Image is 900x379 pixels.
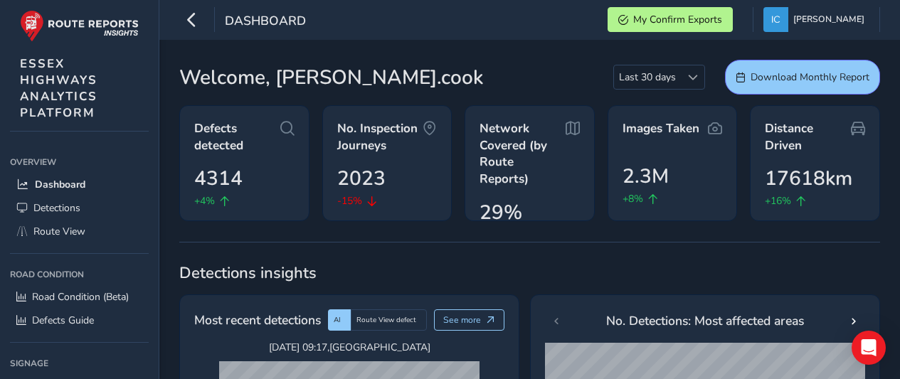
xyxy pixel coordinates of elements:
a: Detections [10,196,149,220]
span: Download Monthly Report [751,70,869,84]
span: Route View defect [356,315,416,325]
div: Overview [10,151,149,173]
span: Last 30 days [614,65,681,89]
span: -15% [337,193,362,208]
button: See more [434,309,504,331]
div: Open Intercom Messenger [852,331,886,365]
span: +8% [623,191,643,206]
img: diamond-layout [763,7,788,32]
span: [PERSON_NAME] [793,7,864,32]
span: No. Inspection Journeys [337,120,423,154]
span: Network Covered (by Route Reports) [480,120,566,188]
span: Defects detected [194,120,280,154]
span: Distance Driven [765,120,851,154]
div: AI [328,309,351,331]
span: Road Condition (Beta) [32,290,129,304]
span: 29% [480,198,522,228]
div: Road Condition [10,264,149,285]
button: Download Monthly Report [725,60,880,95]
img: rr logo [20,10,139,42]
a: Road Condition (Beta) [10,285,149,309]
div: Route View defect [351,309,427,331]
button: [PERSON_NAME] [763,7,869,32]
span: [DATE] 09:17 , [GEOGRAPHIC_DATA] [219,341,480,354]
span: +16% [765,193,791,208]
span: Most recent detections [194,311,321,329]
span: Detections [33,201,80,215]
a: Dashboard [10,173,149,196]
span: Dashboard [35,178,85,191]
span: 2023 [337,164,386,193]
span: +4% [194,193,215,208]
span: Images Taken [623,120,699,137]
span: See more [443,314,481,326]
span: Welcome, [PERSON_NAME].cook [179,63,483,92]
button: My Confirm Exports [608,7,733,32]
span: ESSEX HIGHWAYS ANALYTICS PLATFORM [20,55,97,121]
span: Route View [33,225,85,238]
span: Defects Guide [32,314,94,327]
span: Dashboard [225,12,306,32]
span: 17618km [765,164,852,193]
span: 4314 [194,164,243,193]
span: My Confirm Exports [633,13,722,26]
span: No. Detections: Most affected areas [606,311,804,330]
span: Detections insights [179,262,880,284]
div: Signage [10,353,149,374]
a: Defects Guide [10,309,149,332]
a: Route View [10,220,149,243]
span: 2.3M [623,161,669,191]
span: AI [334,315,341,325]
